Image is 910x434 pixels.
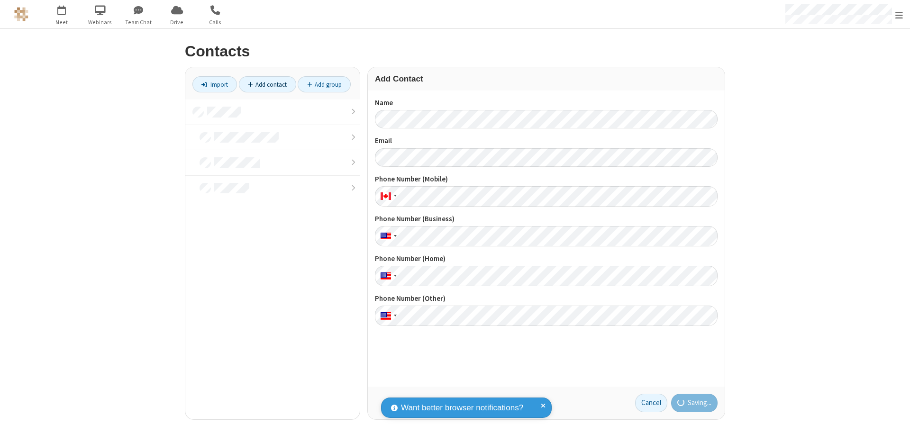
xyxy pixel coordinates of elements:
[185,43,725,60] h2: Contacts
[298,76,351,92] a: Add group
[82,18,118,27] span: Webinars
[375,226,400,246] div: United States: + 1
[401,402,523,414] span: Want better browser notifications?
[198,18,233,27] span: Calls
[239,76,296,92] a: Add contact
[14,7,28,21] img: QA Selenium DO NOT DELETE OR CHANGE
[192,76,237,92] a: Import
[44,18,80,27] span: Meet
[635,394,667,413] a: Cancel
[375,136,718,146] label: Email
[688,398,711,408] span: Saving...
[375,253,718,264] label: Phone Number (Home)
[375,306,400,326] div: United States: + 1
[375,214,718,225] label: Phone Number (Business)
[159,18,195,27] span: Drive
[375,266,400,286] div: United States: + 1
[375,98,718,108] label: Name
[375,74,718,83] h3: Add Contact
[375,186,400,207] div: Canada: + 1
[375,174,718,185] label: Phone Number (Mobile)
[671,394,718,413] button: Saving...
[121,18,156,27] span: Team Chat
[375,293,718,304] label: Phone Number (Other)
